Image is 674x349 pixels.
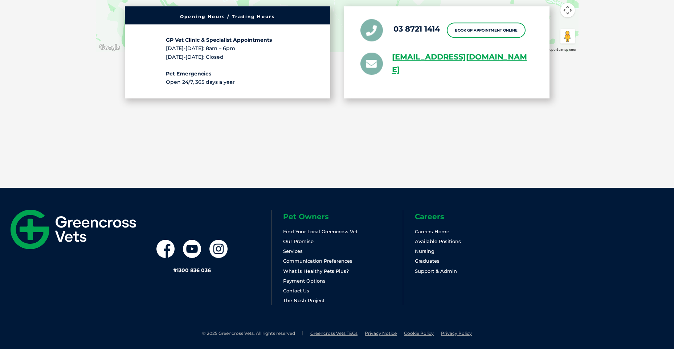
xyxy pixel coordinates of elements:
[415,229,449,234] a: Careers Home
[283,258,352,264] a: Communication Preferences
[283,238,314,244] a: Our Promise
[447,23,526,38] a: Book GP Appointment Online
[283,297,324,303] a: The Nosh Project
[128,15,327,19] h6: Opening Hours / Trading Hours
[166,36,289,62] p: [DATE]-[DATE]: 8am – 6pm [DATE]-[DATE]: Closed
[283,278,326,284] a: Payment Options
[310,330,358,336] a: Greencross Vets T&Cs
[283,288,309,293] a: Contact Us
[660,33,667,40] button: Search
[393,24,440,33] a: 03 8721 1414
[560,3,575,17] button: Map camera controls
[441,330,472,336] a: Privacy Policy
[202,330,303,337] li: © 2025 Greencross Vets. All rights reserved
[173,267,177,274] span: #
[283,229,358,234] a: Find Your Local Greencross Vet
[166,70,211,77] b: Pet Emergencies
[392,51,533,77] a: [EMAIL_ADDRESS][DOMAIN_NAME]
[415,213,535,220] h6: Careers
[415,248,434,254] a: Nursing
[415,238,461,244] a: Available Positions
[283,268,349,274] a: What is Healthy Pets Plus?
[415,258,440,264] a: Graduates
[365,330,397,336] a: Privacy Notice
[283,213,403,220] h6: Pet Owners
[166,70,289,86] p: Open 24/7, 365 days a year
[404,330,434,336] a: Cookie Policy
[173,267,211,274] a: #1300 836 036
[283,248,303,254] a: Services
[415,268,457,274] a: Support & Admin
[166,37,272,44] b: GP Vet Clinic & Specialist Appointments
